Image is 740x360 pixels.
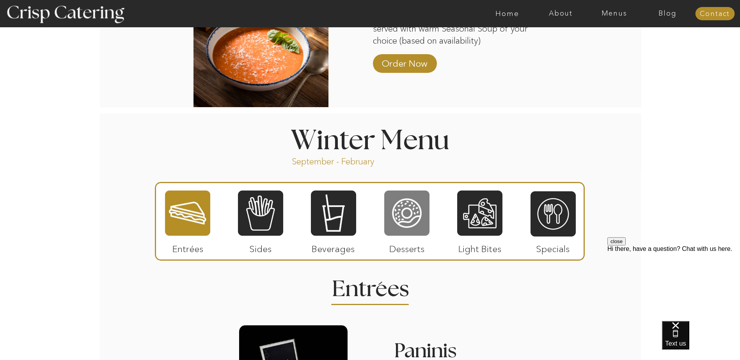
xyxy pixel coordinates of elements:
[162,236,214,258] p: Entrées
[534,10,587,18] a: About
[454,236,506,258] p: Light Bites
[234,236,286,258] p: Sides
[292,156,399,165] p: September - February
[373,11,540,46] p: Jalepeño Popper and Classic Grilled Cheese served with warm Seasonal Soup of your choice (based o...
[641,10,694,18] a: Blog
[607,237,740,331] iframe: podium webchat widget prompt
[527,236,579,258] p: Specials
[379,50,431,73] a: Order Now
[695,10,735,18] a: Contact
[481,10,534,18] a: Home
[662,321,740,360] iframe: podium webchat widget bubble
[307,236,359,258] p: Beverages
[332,278,408,293] h2: Entrees
[381,236,433,258] p: Desserts
[587,10,641,18] a: Menus
[262,127,479,150] h1: Winter Menu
